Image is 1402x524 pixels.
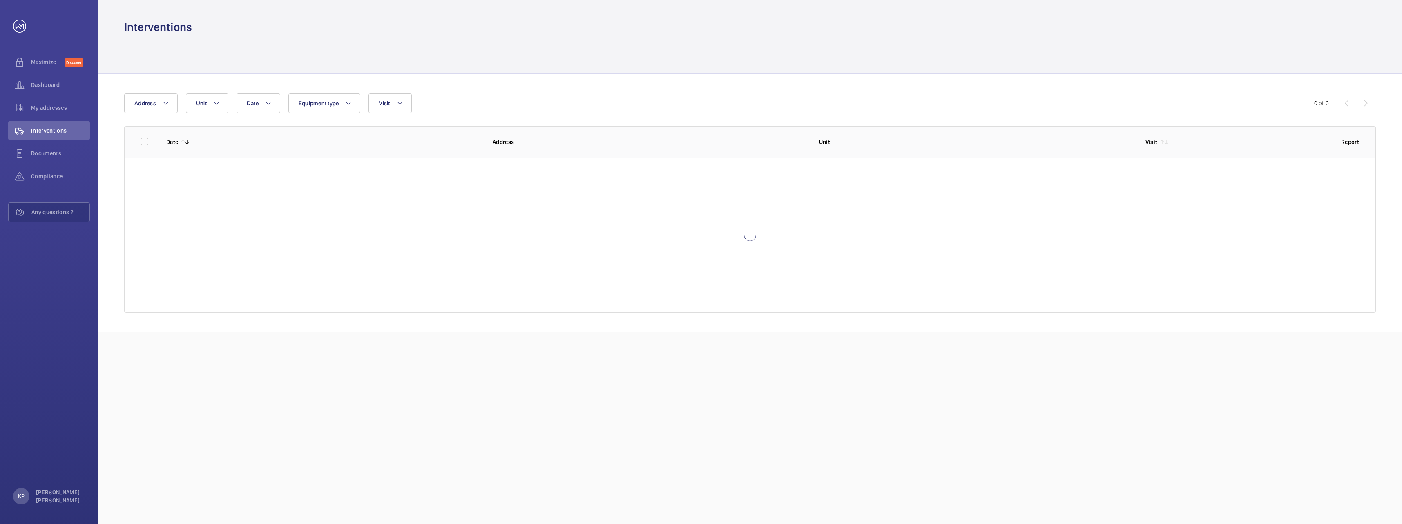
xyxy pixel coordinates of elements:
span: Discover [65,58,83,67]
span: Address [134,100,156,107]
span: Interventions [31,127,90,135]
h1: Interventions [124,20,192,35]
span: Maximize [31,58,65,66]
span: Dashboard [31,81,90,89]
button: Visit [368,93,411,113]
span: My addresses [31,104,90,112]
p: Report [1341,138,1359,146]
p: Visit [1145,138,1158,146]
span: Documents [31,149,90,158]
p: Unit [819,138,1132,146]
p: KP [18,492,25,500]
p: Date [166,138,178,146]
p: Address [493,138,806,146]
button: Equipment type [288,93,361,113]
span: Date [247,100,259,107]
span: Equipment type [299,100,339,107]
span: Any questions ? [31,208,89,216]
button: Unit [186,93,228,113]
button: Date [237,93,280,113]
span: Visit [379,100,390,107]
button: Address [124,93,178,113]
p: [PERSON_NAME] [PERSON_NAME] [36,488,85,504]
div: 0 of 0 [1314,99,1329,107]
span: Unit [196,100,207,107]
span: Compliance [31,172,90,180]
